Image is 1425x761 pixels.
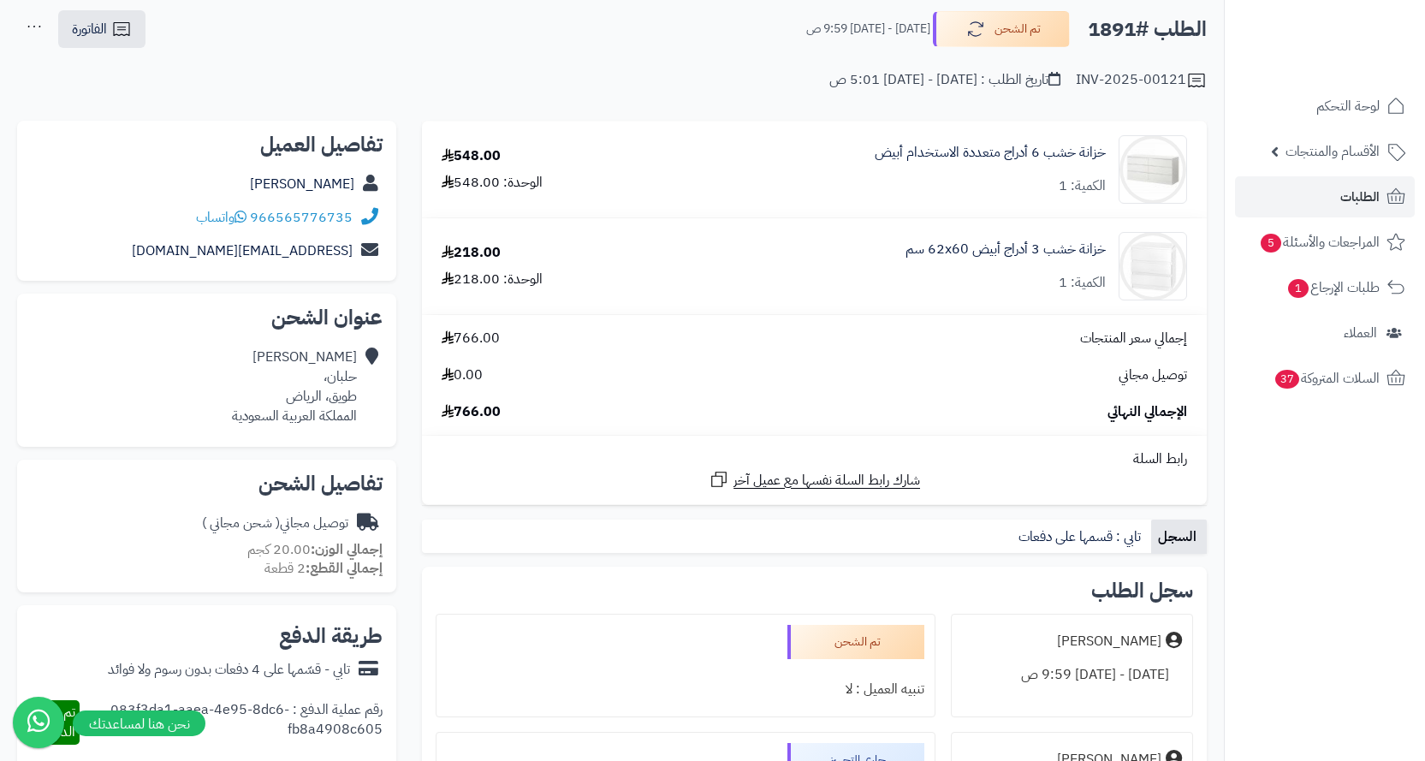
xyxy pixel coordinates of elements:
span: ( شحن مجاني ) [202,513,280,533]
a: طلبات الإرجاع1 [1235,267,1415,308]
div: رقم عملية الدفع : 083f3da1-aaea-4e95-8dc6-fb8a4908c605 [80,700,383,745]
div: تاريخ الطلب : [DATE] - [DATE] 5:01 ص [829,70,1060,90]
img: logo-2.png [1309,14,1409,50]
h2: عنوان الشحن [31,307,383,328]
a: 966565776735 [250,207,353,228]
span: الطلبات [1340,185,1380,209]
a: واتساب [196,207,246,228]
div: رابط السلة [429,449,1200,469]
a: الفاتورة [58,10,145,48]
div: INV-2025-00121 [1076,70,1207,91]
strong: إجمالي الوزن: [311,539,383,560]
a: الطلبات [1235,176,1415,217]
a: [EMAIL_ADDRESS][DOMAIN_NAME] [132,241,353,261]
a: شارك رابط السلة نفسها مع عميل آخر [709,469,920,490]
h2: تفاصيل الشحن [31,473,383,494]
span: العملاء [1344,321,1377,345]
span: 766.00 [442,402,501,422]
div: [DATE] - [DATE] 9:59 ص [962,658,1182,692]
a: [PERSON_NAME] [250,174,354,194]
h2: الطلب #1891 [1088,12,1207,47]
h2: تفاصيل العميل [31,134,383,155]
div: 218.00 [442,243,501,263]
div: الكمية: 1 [1059,273,1106,293]
div: الوحدة: 218.00 [442,270,543,289]
div: تنبيه العميل : لا [447,673,924,706]
small: 20.00 كجم [247,539,383,560]
h3: سجل الطلب [1091,580,1193,601]
div: توصيل مجاني [202,514,348,533]
span: الأقسام والمنتجات [1285,140,1380,163]
img: 1752137136-1728889454-%D9%8A%D8%B3%D8%B4%D9%8A-1000x1000-90x90.jpg [1119,232,1186,300]
span: 37 [1274,369,1301,389]
a: خزانة خشب 6 أدراج متعددة الاستخدام أبيض [875,143,1106,163]
a: لوحة التحكم [1235,86,1415,127]
div: [PERSON_NAME] [1057,632,1161,651]
span: 5 [1260,233,1282,253]
span: لوحة التحكم [1316,94,1380,118]
strong: إجمالي القطع: [306,558,383,579]
small: 2 قطعة [264,558,383,579]
button: تم الشحن [933,11,1070,47]
img: 1752136123-1746708872495-1702206407-110115010035-1000x1000-90x90.jpg [1119,135,1186,204]
a: السجل [1151,520,1207,554]
span: المراجعات والأسئلة [1259,230,1380,254]
div: تابي - قسّمها على 4 دفعات بدون رسوم ولا فوائد [108,660,350,680]
span: الإجمالي النهائي [1107,402,1187,422]
a: خزانة خشب 3 أدراج أبيض ‎62x60 سم‏ [905,240,1106,259]
a: العملاء [1235,312,1415,354]
span: إجمالي سعر المنتجات [1080,329,1187,348]
div: 548.00 [442,146,501,166]
span: 0.00 [442,366,483,385]
small: [DATE] - [DATE] 9:59 ص [806,21,930,38]
span: شارك رابط السلة نفسها مع عميل آخر [733,471,920,490]
div: الكمية: 1 [1059,176,1106,196]
span: 766.00 [442,329,500,348]
span: توصيل مجاني [1119,366,1187,385]
span: طلبات الإرجاع [1286,276,1380,300]
div: [PERSON_NAME] حلبان، طويق، الرياض المملكة العربية السعودية [232,348,357,425]
a: السلات المتروكة37 [1235,358,1415,399]
h2: طريقة الدفع [279,626,383,646]
div: الوحدة: 548.00 [442,173,543,193]
span: الفاتورة [72,19,107,39]
span: السلات المتروكة [1274,366,1380,390]
div: تم الشحن [787,625,924,659]
a: تابي : قسمها على دفعات [1012,520,1151,554]
span: 1 [1287,278,1309,299]
a: المراجعات والأسئلة5 [1235,222,1415,263]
